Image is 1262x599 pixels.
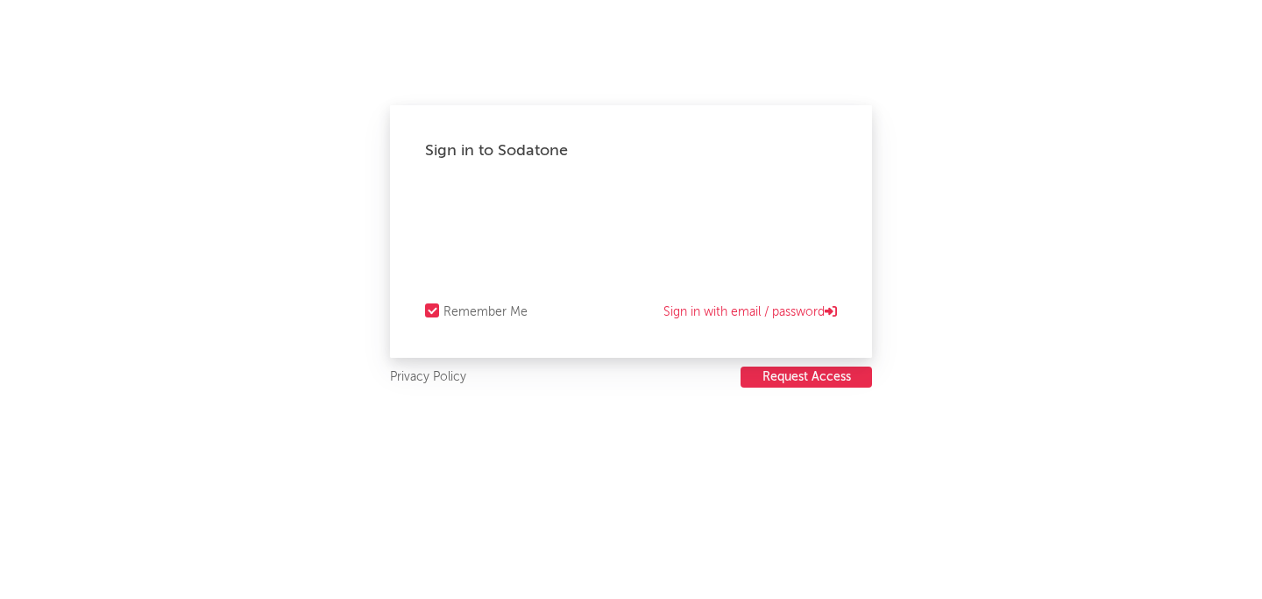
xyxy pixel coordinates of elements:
button: Request Access [741,367,872,388]
div: Sign in to Sodatone [425,140,837,161]
div: Remember Me [443,302,528,323]
a: Request Access [741,367,872,389]
a: Sign in with email / password [663,302,837,323]
a: Privacy Policy [390,367,466,389]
